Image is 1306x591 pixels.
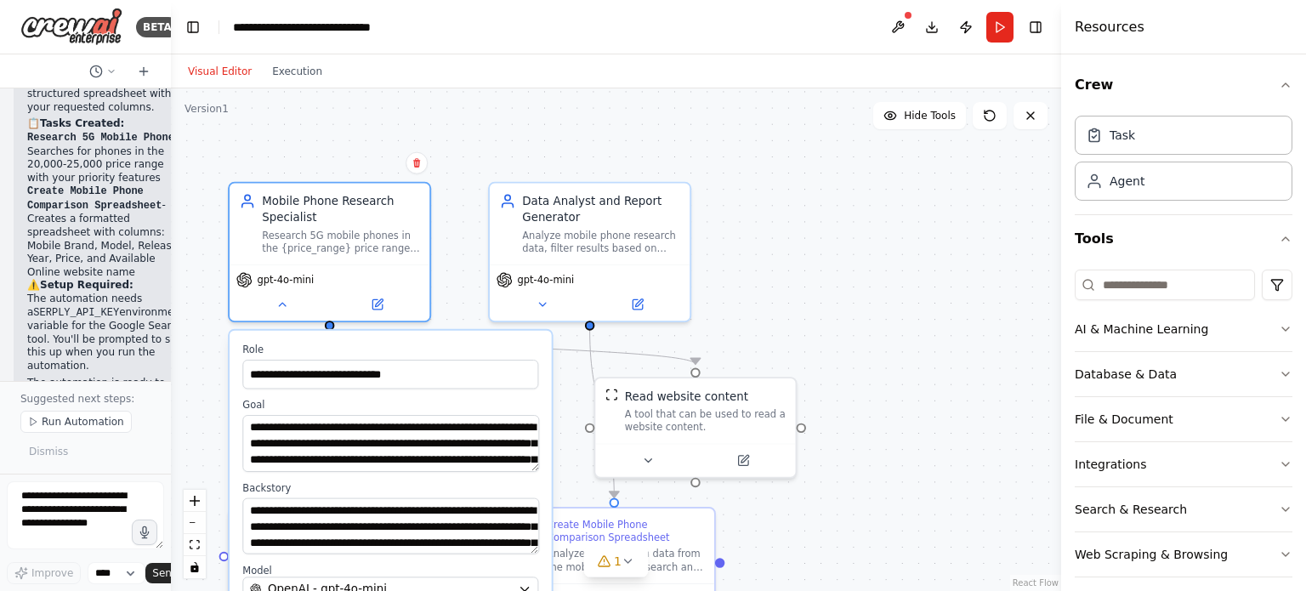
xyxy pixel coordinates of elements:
[262,229,420,255] div: Research 5G mobile phones in the {price_range} price range, focusing on phones with AMOLED displa...
[29,445,68,458] span: Dismiss
[1075,487,1292,531] button: Search & Research
[7,562,81,584] button: Improve
[27,131,185,185] li: - Searches for phones in the 20,000-25,000 price range with your priority features
[583,546,649,577] button: 1
[488,182,691,322] div: Data Analyst and Report GeneratorAnalyze mobile phone research data, filter results based on spec...
[547,519,705,545] div: Create Mobile Phone Comparison Spreadsheet
[27,185,162,212] code: Create Mobile Phone Comparison Spreadsheet
[27,117,185,131] h2: 📋
[1075,215,1292,263] button: Tools
[582,330,622,497] g: Edge from 19d1565a-6bc5-48f8-8270-0e12b9f90264 to 63975f54-0585-4337-a7ed-0895d06d075a
[1075,263,1292,591] div: Tools
[242,344,538,356] label: Role
[592,295,684,315] button: Open in side panel
[27,185,185,279] li: - Creates a formatted spreadsheet with columns: Mobile Brand, Model, Release Year, Price, and Ava...
[1075,17,1144,37] h4: Resources
[42,415,124,429] span: Run Automation
[130,61,157,82] button: Start a new chat
[40,279,133,291] strong: Setup Required:
[242,481,538,494] label: Backstory
[82,61,123,82] button: Switch to previous chat
[1110,127,1135,144] div: Task
[522,193,680,225] div: Data Analyst and Report Generator
[136,17,179,37] div: BETA
[1075,397,1292,441] button: File & Document
[1075,352,1292,396] button: Database & Data
[185,102,229,116] div: Version 1
[518,274,575,287] span: gpt-4o-mini
[1013,578,1059,588] a: React Flow attribution
[406,152,428,174] button: Delete node
[258,274,315,287] span: gpt-4o-mini
[614,553,622,570] span: 1
[184,490,206,512] button: zoom in
[625,407,786,434] div: A tool that can be used to read a website content.
[242,564,538,577] label: Model
[262,193,420,225] div: Mobile Phone Research Specialist
[178,61,262,82] button: Visual Editor
[522,229,680,255] div: Analyze mobile phone research data, filter results based on specified criteria, and create a stru...
[27,279,185,293] h2: ⚠️
[242,399,538,412] label: Goal
[1075,307,1292,351] button: AI & Machine Learning
[181,15,205,39] button: Hide left sidebar
[1075,109,1292,214] div: Crew
[33,307,119,319] code: SERPLY_API_KEY
[152,566,178,580] span: Send
[873,102,966,129] button: Hide Tools
[20,411,132,433] button: Run Automation
[27,293,185,373] p: The automation needs a environment variable for the Google Search tool. You'll be prompted to set...
[605,389,618,401] img: ScrapeWebsiteTool
[697,451,789,470] button: Open in side panel
[904,109,956,122] span: Hide Tools
[228,182,431,322] div: Mobile Phone Research SpecialistResearch 5G mobile phones in the {price_range} price range, focus...
[1075,61,1292,109] button: Crew
[184,512,206,534] button: zoom out
[27,377,185,444] p: The automation is ready to use with the input variable - you can specify "20,000 to 25,000" when ...
[1024,15,1048,39] button: Hide right sidebar
[27,132,180,144] code: Research 5G Mobile Phones
[1075,532,1292,577] button: Web Scraping & Browsing
[184,556,206,578] button: toggle interactivity
[593,377,797,479] div: ScrapeWebsiteToolRead website contentA tool that can be used to read a website content.
[1110,173,1144,190] div: Agent
[20,440,77,463] button: Dismiss
[20,8,122,46] img: Logo
[132,520,157,545] button: Click to speak your automation idea
[40,117,124,129] strong: Tasks Created:
[145,563,198,583] button: Send
[184,490,206,578] div: React Flow controls
[20,392,150,406] p: Suggested next steps:
[262,61,332,82] button: Execution
[547,548,705,574] div: Analyze the research data from the mobile phone research and create a structured spreadsheet repo...
[625,389,748,405] div: Read website content
[332,295,423,315] button: Open in side panel
[321,330,703,364] g: Edge from 6345470e-fb0c-4cb4-8b18-0a623ec856ea to e8389486-ea27-4426-8d5a-2d7d000507ec
[233,19,424,36] nav: breadcrumb
[31,566,73,580] span: Improve
[1075,442,1292,486] button: Integrations
[184,534,206,556] button: fit view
